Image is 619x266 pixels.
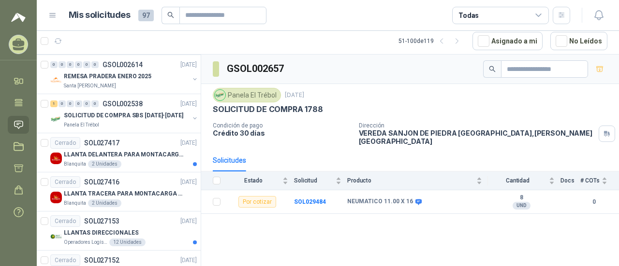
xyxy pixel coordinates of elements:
[59,61,66,68] div: 0
[294,177,334,184] span: Solicitud
[215,90,225,100] img: Company Logo
[83,61,90,68] div: 0
[488,171,560,190] th: Cantidad
[50,176,80,188] div: Cerrado
[103,100,143,107] p: GSOL002538
[213,155,246,166] div: Solicitudes
[75,100,82,107] div: 0
[138,10,154,21] span: 97
[64,82,116,90] p: Santa [PERSON_NAME]
[285,91,304,100] p: [DATE]
[226,171,294,190] th: Estado
[180,217,197,226] p: [DATE]
[213,88,281,102] div: Panela El Trébol
[50,215,80,227] div: Cerrado
[50,153,62,164] img: Company Logo
[88,199,121,207] div: 2 Unidades
[294,171,347,190] th: Solicitud
[50,137,80,149] div: Cerrado
[180,139,197,148] p: [DATE]
[50,113,62,125] img: Company Logo
[67,100,74,107] div: 0
[84,218,119,224] p: SOL027153
[213,104,323,114] p: SOLICITUD DE COMPRA 1788
[37,133,201,172] a: CerradoSOL027417[DATE] Company LogoLLANTA DELANTERA PARA MONTACARGA NISSAN REF: 7.00-12Blanquita2...
[83,100,90,107] div: 0
[64,72,151,81] p: REMESA PRADERA ENERO 2025
[91,100,99,107] div: 0
[347,177,474,184] span: Producto
[550,32,607,50] button: No Leídos
[11,12,26,23] img: Logo peakr
[91,61,99,68] div: 0
[64,199,86,207] p: Blanquita
[167,12,174,18] span: search
[64,111,183,120] p: SOLICITUD DE COMPRA SBS [DATE]-[DATE]
[489,66,496,72] span: search
[59,100,66,107] div: 0
[67,61,74,68] div: 0
[560,171,580,190] th: Docs
[347,198,413,206] b: NEUMATICO 11.00 X 16
[180,256,197,265] p: [DATE]
[84,257,119,264] p: SOL027152
[64,189,184,198] p: LLANTA TRACERA PARA MONTACARGA NISSAN REF: 6.00-9
[472,32,543,50] button: Asignado a mi
[580,171,619,190] th: # COTs
[180,60,197,70] p: [DATE]
[88,160,121,168] div: 2 Unidades
[50,254,80,266] div: Cerrado
[50,74,62,86] img: Company Logo
[180,178,197,187] p: [DATE]
[580,177,600,184] span: # COTs
[347,171,488,190] th: Producto
[50,98,199,129] a: 1 0 0 0 0 0 GSOL002538[DATE] Company LogoSOLICITUD DE COMPRA SBS [DATE]-[DATE]Panela El Trébol
[103,61,143,68] p: GSOL002614
[37,211,201,251] a: CerradoSOL027153[DATE] Company LogoLLANTAS DIRECCIONALESOperadores Logísticos del Caribe12 Unidades
[359,129,595,145] p: VEREDA SANJON DE PIEDRA [GEOGRAPHIC_DATA] , [PERSON_NAME][GEOGRAPHIC_DATA]
[488,177,547,184] span: Cantidad
[294,198,326,205] a: SOL029484
[226,177,280,184] span: Estado
[213,122,351,129] p: Condición de pago
[64,160,86,168] p: Blanquita
[50,231,62,242] img: Company Logo
[359,122,595,129] p: Dirección
[50,59,199,90] a: 0 0 0 0 0 0 GSOL002614[DATE] Company LogoREMESA PRADERA ENERO 2025Santa [PERSON_NAME]
[513,202,531,210] div: UND
[64,238,107,246] p: Operadores Logísticos del Caribe
[84,140,119,146] p: SOL027417
[69,8,131,22] h1: Mis solicitudes
[50,61,58,68] div: 0
[64,228,138,238] p: LLANTAS DIRECCIONALES
[238,196,276,208] div: Por cotizar
[458,10,479,21] div: Todas
[580,197,607,207] b: 0
[50,192,62,203] img: Company Logo
[64,121,99,129] p: Panela El Trébol
[50,100,58,107] div: 1
[227,61,285,76] h3: GSOL002657
[75,61,82,68] div: 0
[180,99,197,109] p: [DATE]
[398,33,465,49] div: 51 - 100 de 119
[84,179,119,185] p: SOL027416
[488,194,555,202] b: 8
[109,238,146,246] div: 12 Unidades
[213,129,351,137] p: Crédito 30 días
[37,172,201,211] a: CerradoSOL027416[DATE] Company LogoLLANTA TRACERA PARA MONTACARGA NISSAN REF: 6.00-9Blanquita2 Un...
[64,150,184,159] p: LLANTA DELANTERA PARA MONTACARGA NISSAN REF: 7.00-12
